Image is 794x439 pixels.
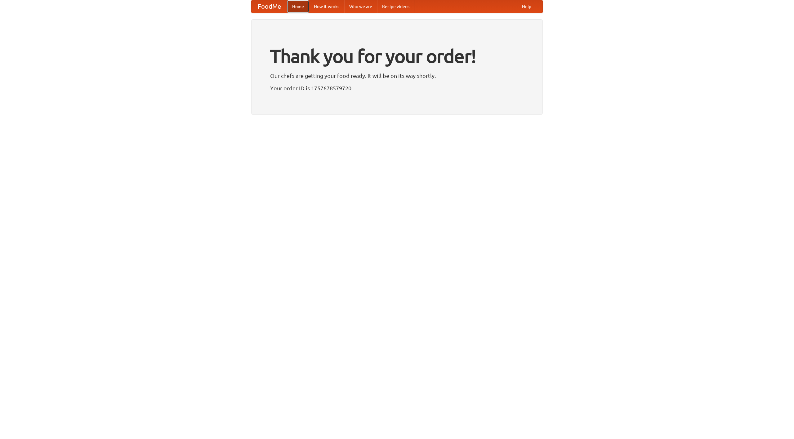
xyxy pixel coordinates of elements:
[252,0,287,13] a: FoodMe
[377,0,414,13] a: Recipe videos
[344,0,377,13] a: Who we are
[517,0,536,13] a: Help
[270,83,524,93] p: Your order ID is 1757678579720.
[270,71,524,80] p: Our chefs are getting your food ready. It will be on its way shortly.
[270,41,524,71] h1: Thank you for your order!
[287,0,309,13] a: Home
[309,0,344,13] a: How it works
